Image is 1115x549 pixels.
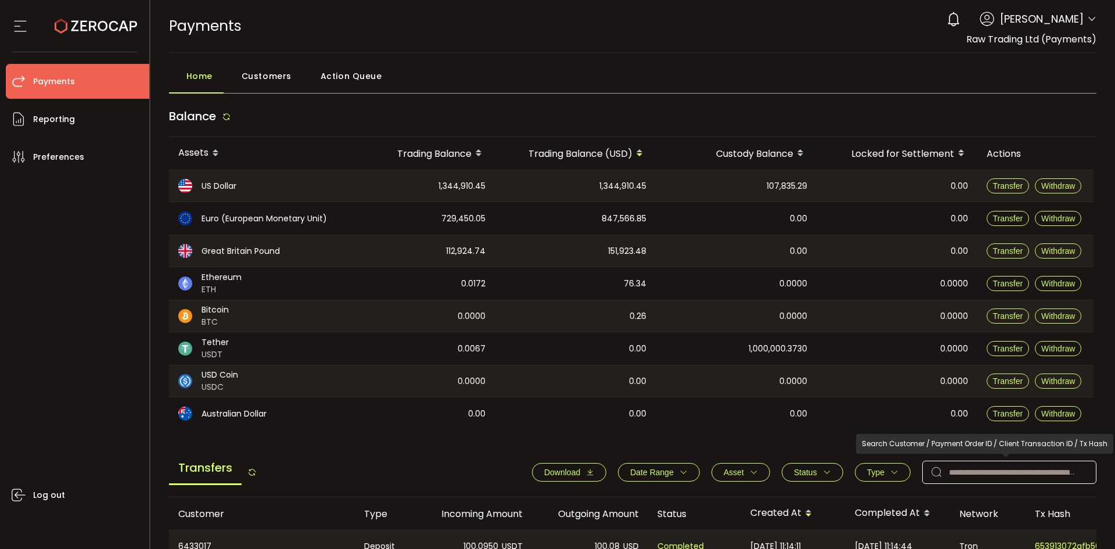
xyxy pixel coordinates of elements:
[169,108,216,124] span: Balance
[458,310,485,323] span: 0.0000
[987,341,1030,356] button: Transfer
[951,180,968,193] span: 0.00
[711,463,770,482] button: Asset
[1035,341,1081,356] button: Withdraw
[790,245,807,258] span: 0.00
[202,369,238,381] span: USD Coin
[202,381,238,393] span: USDC
[782,463,843,482] button: Status
[441,212,485,225] span: 729,450.05
[33,111,75,128] span: Reporting
[169,16,242,36] span: Payments
[1035,211,1081,226] button: Withdraw
[724,468,744,477] span: Asset
[987,374,1030,389] button: Transfer
[987,178,1030,193] button: Transfer
[532,507,648,521] div: Outgoing Amount
[33,487,65,504] span: Log out
[987,406,1030,421] button: Transfer
[630,468,674,477] span: Date Range
[321,64,382,88] span: Action Queue
[458,342,485,356] span: 0.0067
[993,214,1023,223] span: Transfer
[178,342,192,356] img: usdt_portfolio.svg
[817,143,977,163] div: Locked for Settlement
[169,507,355,521] div: Customer
[767,180,807,193] span: 107,835.29
[186,64,213,88] span: Home
[779,375,807,388] span: 0.0000
[202,245,280,257] span: Great Britain Pound
[178,374,192,388] img: usdc_portfolio.svg
[993,279,1023,288] span: Transfer
[951,407,968,421] span: 0.00
[461,277,485,290] span: 0.0172
[630,310,646,323] span: 0.26
[202,336,229,349] span: Tether
[790,212,807,225] span: 0.00
[856,434,1113,454] div: Search Customer / Payment Order ID / Client Transaction ID / Tx Hash
[779,310,807,323] span: 0.0000
[599,180,646,193] span: 1,344,910.45
[993,311,1023,321] span: Transfer
[1035,308,1081,324] button: Withdraw
[416,507,532,521] div: Incoming Amount
[355,507,416,521] div: Type
[940,277,968,290] span: 0.0000
[169,143,349,163] div: Assets
[178,244,192,258] img: gbp_portfolio.svg
[987,276,1030,291] button: Transfer
[940,310,968,323] span: 0.0000
[438,180,485,193] span: 1,344,910.45
[468,407,485,421] span: 0.00
[993,181,1023,191] span: Transfer
[242,64,292,88] span: Customers
[495,143,656,163] div: Trading Balance (USD)
[202,180,236,192] span: US Dollar
[1035,243,1081,259] button: Withdraw
[940,375,968,388] span: 0.0000
[987,308,1030,324] button: Transfer
[608,245,646,258] span: 151,923.48
[846,504,950,523] div: Completed At
[1000,11,1084,27] span: [PERSON_NAME]
[202,304,229,316] span: Bitcoin
[602,212,646,225] span: 847,566.85
[987,211,1030,226] button: Transfer
[1041,311,1075,321] span: Withdraw
[950,507,1026,521] div: Network
[1041,214,1075,223] span: Withdraw
[1035,374,1081,389] button: Withdraw
[790,407,807,421] span: 0.00
[629,342,646,356] span: 0.00
[1035,276,1081,291] button: Withdraw
[446,245,485,258] span: 112,924.74
[987,243,1030,259] button: Transfer
[993,376,1023,386] span: Transfer
[656,143,817,163] div: Custody Balance
[532,463,606,482] button: Download
[940,342,968,356] span: 0.0000
[741,504,846,523] div: Created At
[867,468,884,477] span: Type
[202,349,229,361] span: USDT
[624,277,646,290] span: 76.34
[618,463,700,482] button: Date Range
[648,507,741,521] div: Status
[202,408,267,420] span: Australian Dollar
[178,211,192,225] img: eur_portfolio.svg
[1041,409,1075,418] span: Withdraw
[458,375,485,388] span: 0.0000
[169,452,242,485] span: Transfers
[178,277,192,290] img: eth_portfolio.svg
[178,407,192,421] img: aud_portfolio.svg
[1041,376,1075,386] span: Withdraw
[966,33,1096,46] span: Raw Trading Ltd (Payments)
[855,463,911,482] button: Type
[1035,178,1081,193] button: Withdraw
[202,284,242,296] span: ETH
[993,344,1023,353] span: Transfer
[544,468,580,477] span: Download
[1041,181,1075,191] span: Withdraw
[1041,279,1075,288] span: Withdraw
